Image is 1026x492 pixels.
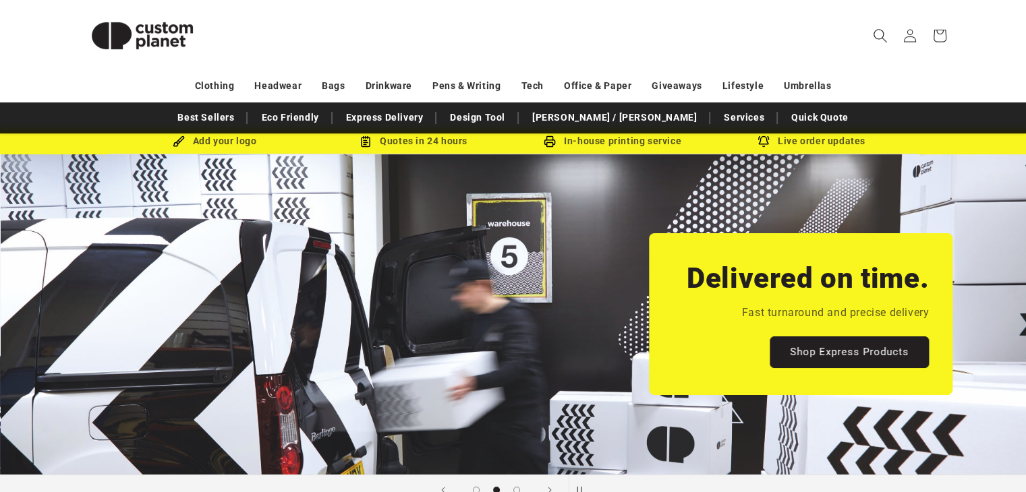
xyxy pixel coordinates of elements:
a: Pens & Writing [432,74,501,98]
a: Design Tool [443,106,512,129]
a: Office & Paper [564,74,631,98]
a: Umbrellas [784,74,831,98]
a: Best Sellers [171,106,241,129]
a: Headwear [254,74,302,98]
div: Add your logo [115,133,314,150]
a: Shop Express Products [770,336,929,368]
img: Brush Icon [173,135,185,148]
a: Lifestyle [722,74,764,98]
a: Clothing [195,74,235,98]
iframe: Chat Widget [801,346,1026,492]
img: Custom Planet [75,5,210,66]
a: [PERSON_NAME] / [PERSON_NAME] [525,106,704,129]
a: Giveaways [652,74,702,98]
div: In-house printing service [513,133,712,150]
a: Drinkware [366,74,412,98]
a: Tech [521,74,543,98]
img: Order Updates Icon [360,135,372,148]
p: Fast turnaround and precise delivery [741,303,929,323]
a: Bags [322,74,345,98]
a: Services [717,106,771,129]
summary: Search [865,21,895,51]
a: Quick Quote [785,106,855,129]
a: Eco Friendly [254,106,325,129]
img: Order updates [758,135,770,148]
a: Express Delivery [339,106,430,129]
img: In-house printing [544,135,556,148]
div: Quotes in 24 hours [314,133,513,150]
div: Live order updates [712,133,911,150]
h2: Delivered on time. [686,260,928,297]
